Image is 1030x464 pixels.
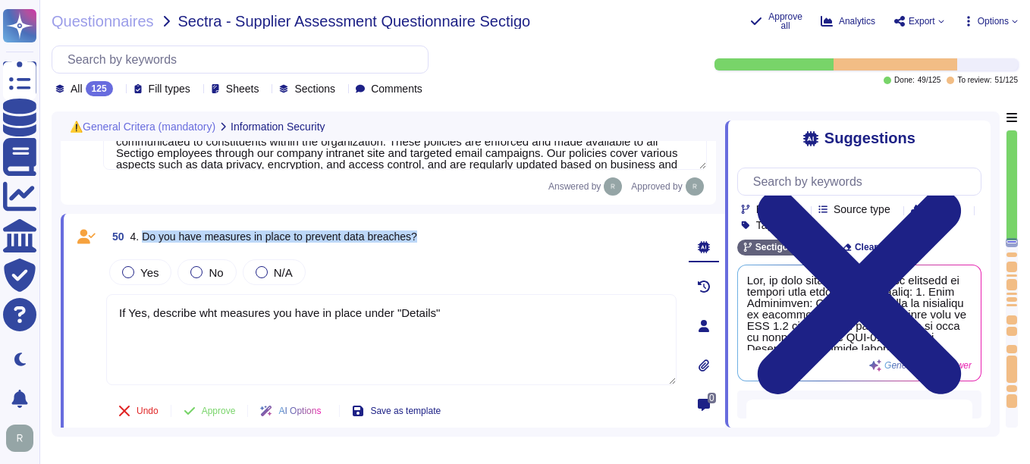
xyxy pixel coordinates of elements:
[768,12,802,30] span: Approve all
[548,182,601,191] span: Answered by
[909,17,935,26] span: Export
[274,266,293,279] span: N/A
[71,83,83,94] span: All
[750,12,802,30] button: Approve all
[226,83,259,94] span: Sheets
[171,396,248,426] button: Approve
[106,231,124,242] span: 50
[918,77,941,84] span: 49 / 125
[746,168,981,195] input: Search by keywords
[278,406,321,415] span: AI Options
[978,17,1009,26] span: Options
[86,81,113,96] div: 125
[3,422,44,455] button: user
[839,17,875,26] span: Analytics
[686,177,704,196] img: user
[340,396,453,426] button: Save as template
[994,77,1018,84] span: 51 / 125
[202,406,236,415] span: Approve
[70,121,215,132] span: ⚠️General Critera (mandatory)
[178,14,531,29] span: Sectra - Supplier Assessment Questionnaire Sectigo
[894,77,915,84] span: Done:
[52,14,154,29] span: Questionnaires
[106,396,171,426] button: Undo
[140,266,159,279] span: Yes
[137,406,159,415] span: Undo
[604,177,622,196] img: user
[708,393,716,403] span: 0
[370,406,441,415] span: Save as template
[231,121,325,132] span: Information Security
[631,182,682,191] span: Approved by
[294,83,335,94] span: Sections
[60,46,428,73] input: Search by keywords
[6,425,33,452] img: user
[371,83,422,94] span: Comments
[130,230,417,243] span: 4. Do you have measures in place to prevent data breaches?
[957,77,991,84] span: To review:
[821,15,875,27] button: Analytics
[149,83,190,94] span: Fill types
[106,294,677,385] textarea: If Yes, describe wht measures you have in place under "Details"
[209,266,223,279] span: No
